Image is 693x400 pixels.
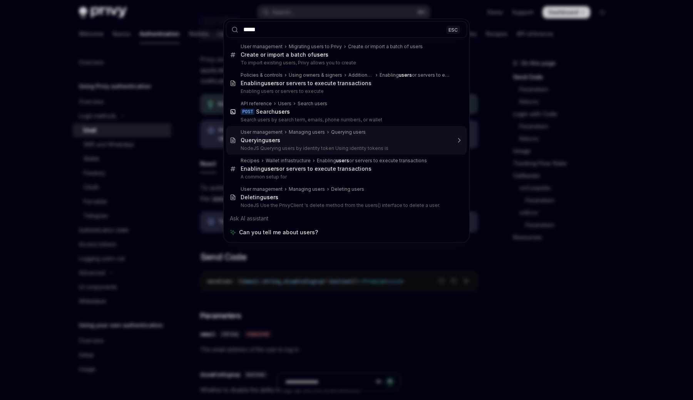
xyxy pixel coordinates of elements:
p: A common setup for [241,174,451,180]
div: Deleting [241,194,278,201]
div: POST [241,109,254,115]
b: users [265,137,280,143]
div: User management [241,44,283,50]
div: Deleting users [331,186,364,192]
p: NodeJS Querying users by identity token Using identity tokens is [241,145,451,151]
div: Additional signers [348,72,373,78]
p: Enabling users or servers to execute [241,88,451,94]
div: Create or import a batch of users [348,44,423,50]
div: Ask AI assistant [226,212,467,225]
div: Migrating users to Privy [289,44,342,50]
p: Search users by search term, emails, phone numbers, or wallet [241,117,451,123]
b: users [399,72,412,78]
div: ESC [446,25,460,34]
b: users [263,194,278,200]
div: Querying [241,137,280,144]
div: Recipes [241,158,259,164]
div: Users [278,101,291,107]
div: Wallet infrastructure [266,158,311,164]
div: Querying users [331,129,366,135]
div: User management [241,129,283,135]
p: To import existing users, Privy allows you to create [241,60,451,66]
b: users [264,80,279,86]
div: Policies & controls [241,72,283,78]
b: users [313,51,328,58]
p: NodeJS Use the PrivyClient 's delete method from the users() interface to delete a user. [241,202,451,208]
div: Enabling or servers to execute transactions [317,158,427,164]
b: users [336,158,349,163]
div: Create or import a batch of [241,51,328,58]
span: Can you tell me about users? [239,229,318,236]
div: Enabling or servers to execute transactions [241,80,372,87]
div: Managing users [289,129,325,135]
div: Managing users [289,186,325,192]
div: Using owners & signers [289,72,342,78]
b: users [275,108,290,115]
div: Search [256,108,290,115]
div: Enabling or servers to execute transactions [241,165,372,172]
div: User management [241,186,283,192]
b: users [264,165,279,172]
div: API reference [241,101,272,107]
div: Enabling or servers to execute transactions [380,72,451,78]
div: Search users [298,101,327,107]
